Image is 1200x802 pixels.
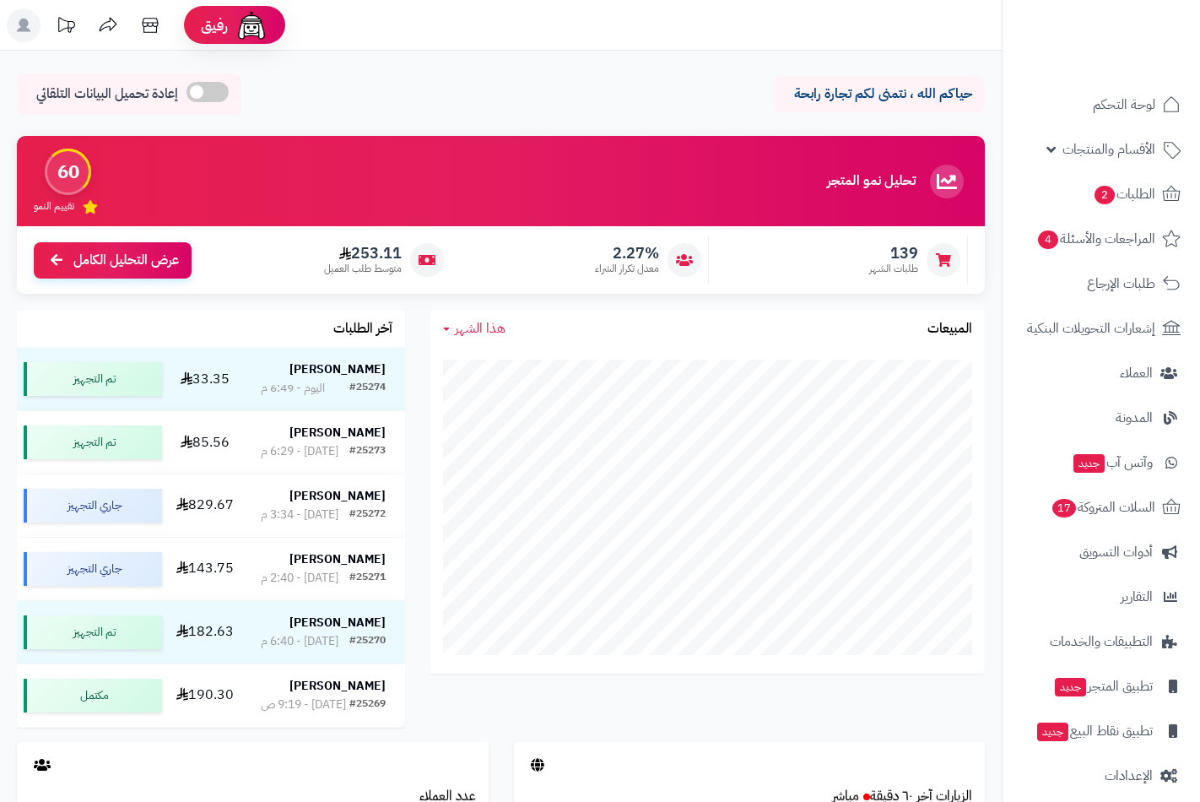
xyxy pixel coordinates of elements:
span: 2.27% [595,244,659,263]
span: 253.11 [324,244,402,263]
a: العملاء [1013,353,1190,393]
h3: تحليل نمو المتجر [827,174,916,189]
div: [DATE] - 3:34 م [261,507,338,523]
div: تم التجهيز [24,362,162,396]
span: أدوات التسويق [1079,540,1153,564]
a: تطبيق نقاط البيعجديد [1013,711,1190,751]
span: التطبيقات والخدمات [1050,630,1153,653]
h3: آخر الطلبات [333,322,392,337]
h3: المبيعات [927,322,972,337]
td: 33.35 [169,348,241,410]
span: الإعدادات [1105,764,1153,788]
span: 4 [1038,230,1058,249]
div: #25271 [349,570,386,587]
span: إعادة تحميل البيانات التلقائي [36,84,178,104]
span: الطلبات [1093,182,1155,206]
span: جديد [1055,678,1086,696]
a: الإعدادات [1013,756,1190,796]
span: الأقسام والمنتجات [1062,138,1155,161]
div: #25270 [349,633,386,650]
span: 139 [869,244,918,263]
td: 85.56 [169,411,241,474]
strong: [PERSON_NAME] [289,550,386,568]
div: [DATE] - 9:19 ص [261,696,346,713]
a: التقارير [1013,577,1190,617]
span: طلبات الإرجاع [1087,272,1155,295]
div: #25274 [349,380,386,397]
td: 829.67 [169,474,241,537]
span: جديد [1037,723,1068,741]
a: وآتس آبجديد [1013,442,1190,483]
p: حياكم الله ، نتمنى لكم تجارة رابحة [786,84,972,104]
strong: [PERSON_NAME] [289,487,386,505]
span: عرض التحليل الكامل [73,251,179,270]
a: لوحة التحكم [1013,84,1190,125]
span: 2 [1095,186,1115,204]
img: ai-face.png [235,8,268,42]
span: السلات المتروكة [1051,496,1155,519]
span: المراجعات والأسئلة [1036,227,1155,251]
div: #25272 [349,507,386,523]
div: #25269 [349,696,386,713]
a: تحديثات المنصة [45,8,87,46]
div: جاري التجهيز [24,552,162,586]
td: 182.63 [169,601,241,664]
span: طلبات الشهر [869,262,918,276]
span: جديد [1073,454,1105,473]
a: طلبات الإرجاع [1013,263,1190,304]
td: 143.75 [169,538,241,600]
div: #25273 [349,443,386,460]
strong: [PERSON_NAME] [289,614,386,631]
span: متوسط طلب العميل [324,262,402,276]
div: اليوم - 6:49 م [261,380,325,397]
span: لوحة التحكم [1093,93,1155,117]
div: تم التجهيز [24,425,162,459]
a: أدوات التسويق [1013,532,1190,572]
img: logo-2.png [1085,47,1184,83]
a: المراجعات والأسئلة4 [1013,219,1190,259]
strong: [PERSON_NAME] [289,677,386,695]
span: تطبيق نقاط البيع [1035,719,1153,743]
span: المدونة [1116,406,1153,430]
div: مكتمل [24,679,162,713]
div: تم التجهيز [24,615,162,649]
span: التقارير [1121,585,1153,609]
a: التطبيقات والخدمات [1013,621,1190,662]
span: وآتس آب [1072,451,1153,474]
span: هذا الشهر [455,318,505,339]
a: هذا الشهر [443,319,505,339]
strong: [PERSON_NAME] [289,424,386,442]
span: تطبيق المتجر [1053,675,1153,698]
div: [DATE] - 6:29 م [261,443,338,460]
span: العملاء [1120,361,1153,385]
td: 190.30 [169,664,241,727]
a: السلات المتروكة17 [1013,487,1190,528]
a: الطلبات2 [1013,174,1190,214]
strong: [PERSON_NAME] [289,360,386,378]
a: تطبيق المتجرجديد [1013,666,1190,707]
div: [DATE] - 2:40 م [261,570,338,587]
a: المدونة [1013,398,1190,438]
span: 17 [1052,499,1076,518]
div: جاري التجهيز [24,489,162,523]
span: إشعارات التحويلات البنكية [1027,317,1155,340]
a: عرض التحليل الكامل [34,242,192,279]
div: [DATE] - 6:40 م [261,633,338,650]
span: معدل تكرار الشراء [595,262,659,276]
span: رفيق [201,15,228,35]
span: تقييم النمو [34,199,74,214]
a: إشعارات التحويلات البنكية [1013,308,1190,349]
